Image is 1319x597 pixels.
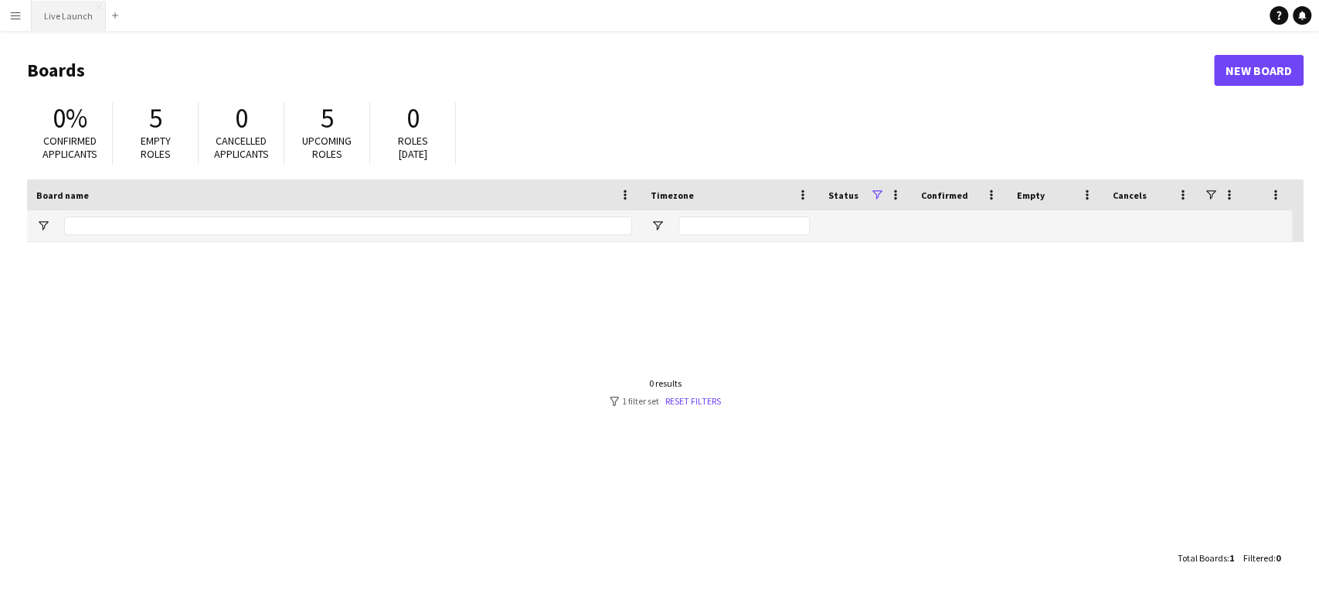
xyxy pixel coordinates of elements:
span: Roles [DATE] [398,134,428,161]
span: 0% [53,101,87,135]
span: Upcoming roles [302,134,352,161]
input: Timezone Filter Input [678,217,810,235]
span: 0 [1276,552,1280,564]
div: : [1243,543,1280,573]
div: 0 results [610,377,721,389]
span: Confirmed applicants [42,134,97,161]
button: Open Filter Menu [36,219,50,233]
a: Reset filters [665,395,721,407]
span: 0 [235,101,248,135]
span: 5 [149,101,162,135]
span: Empty [1017,189,1045,201]
span: Timezone [651,189,694,201]
span: 5 [321,101,334,135]
span: Filtered [1243,552,1273,564]
span: Status [828,189,858,201]
span: Total Boards [1178,552,1227,564]
a: New Board [1214,55,1304,86]
h1: Boards [27,59,1214,82]
span: 1 [1229,552,1234,564]
button: Open Filter Menu [651,219,665,233]
span: Cancels [1113,189,1147,201]
button: Live Launch [32,1,106,31]
input: Board name Filter Input [64,217,632,235]
span: Board name [36,189,89,201]
div: 1 filter set [610,395,721,407]
span: Cancelled applicants [214,134,269,161]
span: Confirmed [921,189,968,201]
div: : [1178,543,1234,573]
span: Empty roles [141,134,171,161]
span: 0 [406,101,420,135]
